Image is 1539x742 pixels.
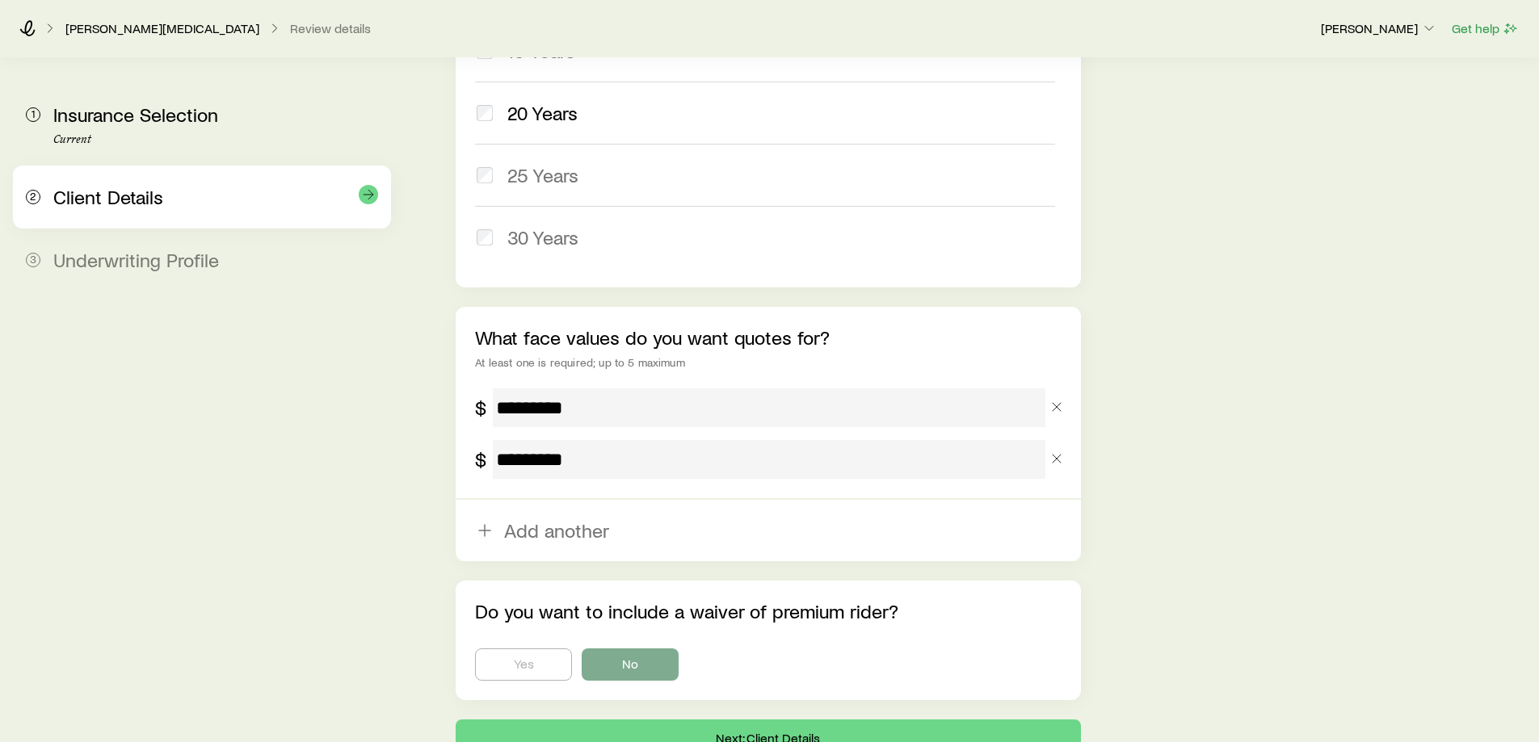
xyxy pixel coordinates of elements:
[26,253,40,267] span: 3
[1320,19,1438,39] button: [PERSON_NAME]
[507,102,578,124] span: 20 Years
[475,648,572,681] button: Yes
[26,190,40,204] span: 2
[477,167,493,183] input: 25 Years
[475,448,486,471] div: $
[475,600,1061,623] p: Do you want to include a waiver of premium rider?
[475,356,1061,369] div: At least one is required; up to 5 maximum
[507,164,578,187] span: 25 Years
[1321,20,1437,36] p: [PERSON_NAME]
[475,325,830,349] label: What face values do you want quotes for?
[477,229,493,245] input: 30 Years
[507,226,578,249] span: 30 Years
[289,21,372,36] button: Review details
[1451,19,1520,38] button: Get help
[53,248,219,271] span: Underwriting Profile
[582,648,679,681] button: No
[53,133,378,146] p: Current
[477,105,493,121] input: 20 Years
[26,107,40,122] span: 1
[53,185,163,208] span: Client Details
[53,103,218,126] span: Insurance Selection
[456,500,1080,561] button: Add another
[475,396,486,419] div: $
[65,21,260,36] a: [PERSON_NAME][MEDICAL_DATA]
